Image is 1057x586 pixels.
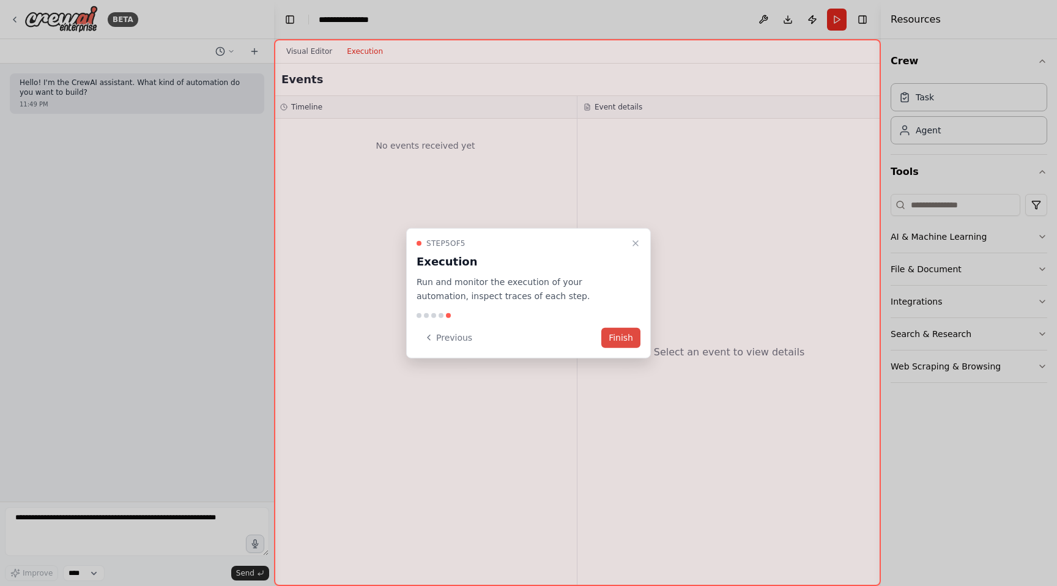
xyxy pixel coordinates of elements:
[628,236,643,251] button: Close walkthrough
[281,11,299,28] button: Hide left sidebar
[417,275,626,303] p: Run and monitor the execution of your automation, inspect traces of each step.
[417,327,480,347] button: Previous
[426,239,465,248] span: Step 5 of 5
[417,253,626,270] h3: Execution
[601,327,640,347] button: Finish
